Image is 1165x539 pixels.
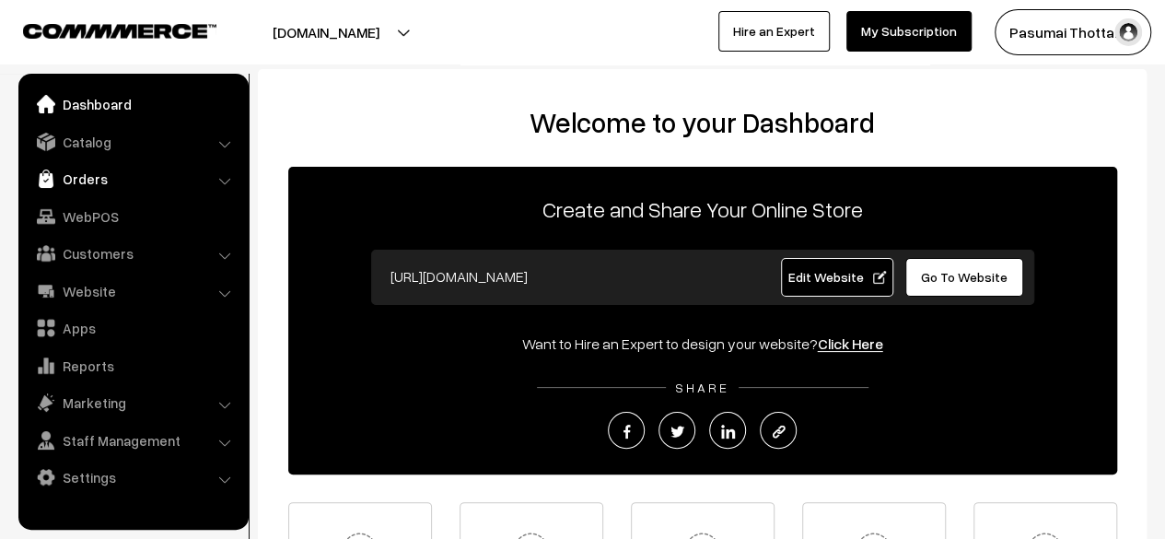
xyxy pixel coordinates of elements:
[23,461,242,494] a: Settings
[921,269,1008,285] span: Go To Website
[23,349,242,382] a: Reports
[23,386,242,419] a: Marketing
[208,9,444,55] button: [DOMAIN_NAME]
[846,11,972,52] a: My Subscription
[23,424,242,457] a: Staff Management
[666,380,739,395] span: SHARE
[781,258,893,297] a: Edit Website
[905,258,1024,297] a: Go To Website
[23,125,242,158] a: Catalog
[23,200,242,233] a: WebPOS
[718,11,830,52] a: Hire an Expert
[288,333,1117,355] div: Want to Hire an Expert to design your website?
[23,18,184,41] a: COMMMERCE
[288,193,1117,226] p: Create and Share Your Online Store
[23,311,242,345] a: Apps
[276,106,1128,139] h2: Welcome to your Dashboard
[23,275,242,308] a: Website
[995,9,1151,55] button: Pasumai Thotta…
[23,24,216,38] img: COMMMERCE
[23,237,242,270] a: Customers
[818,334,883,353] a: Click Here
[1114,18,1142,46] img: user
[23,88,242,121] a: Dashboard
[787,269,886,285] span: Edit Website
[23,162,242,195] a: Orders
